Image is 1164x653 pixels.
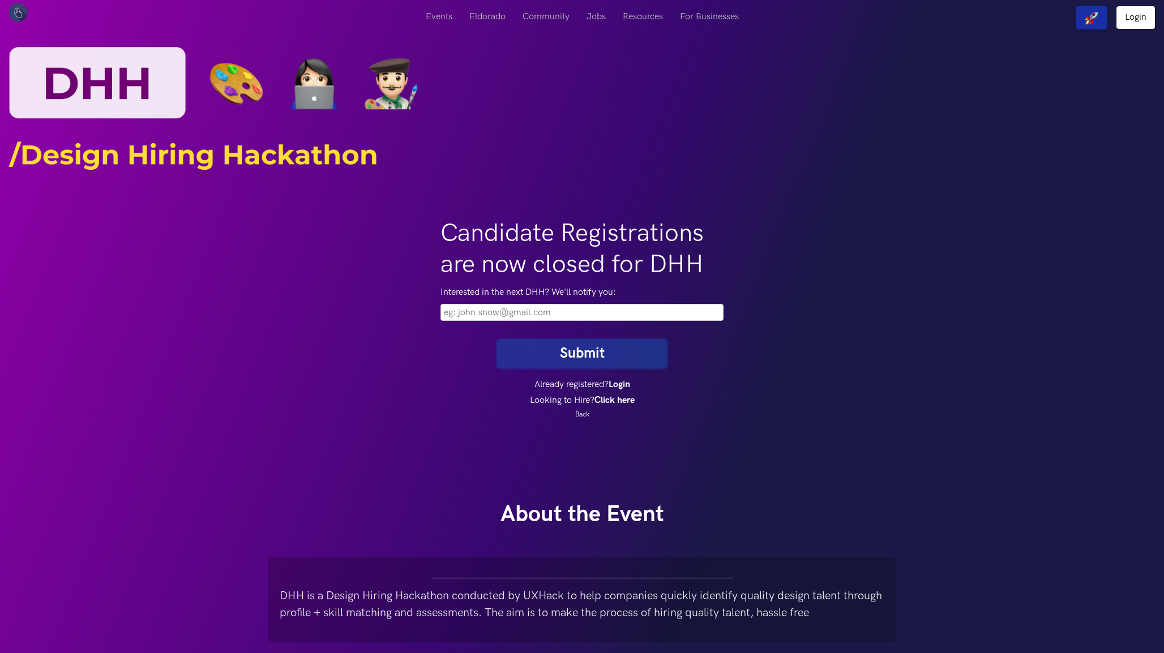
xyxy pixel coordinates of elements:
a: Login [1116,6,1156,29]
label: Interested in the next DHH? We'll notify you: [440,286,724,299]
p: DHH is a Design Hiring Hackathon conducted by UXHack to help companies quickly identify quality d... [280,587,884,621]
img: rocket [1085,11,1098,25]
h4: Already registered? [440,379,724,390]
a: Jobs [578,6,614,28]
a: Eldorado [461,6,514,28]
button: Submit [497,339,667,368]
input: Please fill this field [440,304,724,321]
a: Click here [594,395,635,406]
a: Back [575,410,589,419]
a: Resources [614,6,671,28]
h2: About the Event [268,501,896,529]
a: Community [514,6,578,28]
a: For Businesses [671,6,747,28]
a: Login [609,379,630,390]
h1: Candidate Registrations are now closed for DHH [440,218,724,280]
img: UXHack logo [8,3,28,22]
img: dhh_desktop_normal.png [8,6,1156,178]
h4: Looking to Hire? [440,395,724,406]
a: Events [417,6,461,28]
